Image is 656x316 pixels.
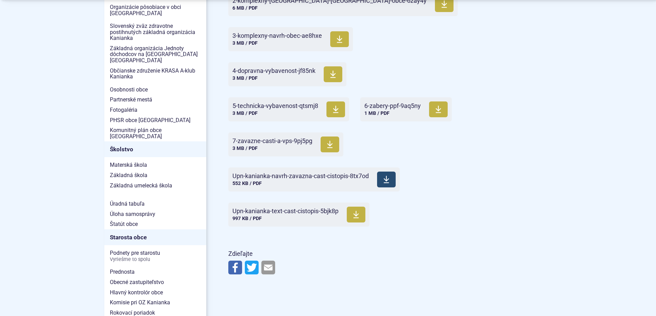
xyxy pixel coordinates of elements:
a: 7-zavazne-casti-a-vps-9pj5pg 3 MB / PDF [228,132,343,156]
span: 4-dopravna-vybavenost-jf85nk [232,67,315,74]
a: Hlavný kontrolór obce [104,287,206,298]
span: Základná organizácia Jednoty dôchodcov na [GEOGRAPHIC_DATA] [GEOGRAPHIC_DATA] [110,43,201,66]
a: Školstvo [104,141,206,157]
a: Upn-kanianka-text-cast-cistopis-5bjk8p 997 KB / PDF [228,203,369,227]
span: Komisie pri OZ Kanianka [110,297,201,308]
span: 997 KB / PDF [232,216,262,221]
a: Fotogaléria [104,105,206,115]
span: Úradná tabuľa [110,199,201,209]
span: Starosta obce [110,232,201,243]
a: Prednosta [104,267,206,277]
a: PHSR obce [GEOGRAPHIC_DATA] [104,115,206,126]
span: Fotogaléria [110,105,201,115]
span: Základná škola [110,170,201,181]
span: 3 MB / PDF [232,145,258,151]
a: Partnerské mestá [104,95,206,105]
span: PHSR obce [GEOGRAPHIC_DATA] [110,115,201,126]
p: Zdieľajte [228,249,473,259]
span: Osobnosti obce [110,85,201,95]
a: Materská škola [104,160,206,170]
span: 3 MB / PDF [232,75,258,81]
span: Hlavný kontrolór obce [110,287,201,298]
a: Základná organizácia Jednoty dôchodcov na [GEOGRAPHIC_DATA] [GEOGRAPHIC_DATA] [104,43,206,66]
span: 7-zavazne-casti-a-vps-9pj5pg [232,138,312,144]
span: Upn-kanianka-navrh-zavazna-cast-cistopis-8tx7od [232,173,369,179]
a: Komisie pri OZ Kanianka [104,297,206,308]
span: Slovenský zväz zdravotne postihnutých základná organizácia Kanianka [110,21,201,43]
a: 6-zabery-ppf-9aq5ny 1 MB / PDF [360,97,452,121]
span: Štatút obce [110,219,201,229]
span: Úloha samosprávy [110,209,201,219]
span: Podnety pre starostu [110,248,201,264]
a: Úradná tabuľa [104,199,206,209]
a: Organizácie pôsobiace v obci [GEOGRAPHIC_DATA] [104,2,206,18]
span: 6 MB / PDF [232,5,258,11]
a: Upn-kanianka-navrh-zavazna-cast-cistopis-8tx7od 552 KB / PDF [228,167,400,192]
a: Občianske združenie KRASA A-klub Kanianka [104,66,206,82]
span: 552 KB / PDF [232,181,262,186]
span: Materská škola [110,160,201,170]
span: Komunitný plán obce [GEOGRAPHIC_DATA] [110,125,201,141]
a: Komunitný plán obce [GEOGRAPHIC_DATA] [104,125,206,141]
span: Školstvo [110,144,201,155]
a: Štatút obce [104,219,206,229]
a: Základná umelecká škola [104,181,206,191]
span: Základná umelecká škola [110,181,201,191]
span: Partnerské mestá [110,95,201,105]
span: 1 MB / PDF [364,110,389,116]
a: Podnety pre starostuVyriešme to spolu [104,248,206,264]
span: Upn-kanianka-text-cast-cistopis-5bjk8p [232,208,339,215]
a: 3-komplexny-navrh-obec-ae8hxe 3 MB / PDF [228,27,353,51]
a: Základná škola [104,170,206,181]
span: 3-komplexny-navrh-obec-ae8hxe [232,32,322,39]
a: Osobnosti obce [104,85,206,95]
span: Organizácie pôsobiace v obci [GEOGRAPHIC_DATA] [110,2,201,18]
span: Vyriešme to spolu [110,257,201,262]
img: Zdieľať na Twitteri [245,261,259,274]
span: Prednosta [110,267,201,277]
a: Obecné zastupiteľstvo [104,277,206,287]
img: Zdieľať na Facebooku [228,261,242,274]
span: Obecné zastupiteľstvo [110,277,201,287]
a: Starosta obce [104,229,206,245]
a: Úloha samosprávy [104,209,206,219]
span: 3 MB / PDF [232,110,258,116]
a: 5-technicka-vybavenost-qtsmj8 3 MB / PDF [228,97,349,121]
span: 3 MB / PDF [232,40,258,46]
span: 5-technicka-vybavenost-qtsmj8 [232,102,318,109]
a: 4-dopravna-vybavenost-jf85nk 3 MB / PDF [228,62,346,86]
a: Slovenský zväz zdravotne postihnutých základná organizácia Kanianka [104,21,206,43]
span: 6-zabery-ppf-9aq5ny [364,102,421,109]
span: Občianske združenie KRASA A-klub Kanianka [110,66,201,82]
img: Zdieľať e-mailom [261,261,275,274]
